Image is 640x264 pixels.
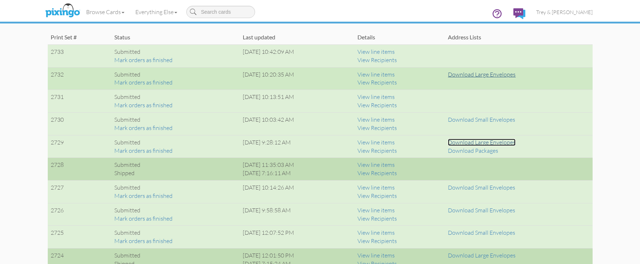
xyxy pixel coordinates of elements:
[114,192,173,199] a: Mark orders as finished
[513,8,525,19] img: comments.svg
[357,237,397,244] a: View Recipients
[448,139,516,146] a: Download Large Envelopes
[357,147,397,154] a: View Recipients
[536,9,593,15] span: Trey & [PERSON_NAME]
[355,30,445,44] td: Details
[243,229,352,237] div: [DATE] 12:07:52 PM
[357,215,397,222] a: View Recipients
[48,44,111,67] td: 2733
[357,116,395,123] a: View line items
[114,215,173,222] a: Mark orders as finished
[48,90,111,113] td: 2731
[357,207,395,214] a: View line items
[243,93,352,101] div: [DATE] 10:13:51 AM
[114,93,237,101] div: Submitted
[48,226,111,248] td: 2725
[357,184,395,191] a: View line items
[114,79,173,86] a: Mark orders as finished
[114,124,173,131] a: Mark orders as finished
[448,184,515,191] a: Download Small Envelopes
[448,229,515,236] a: Download Small Envelopes
[186,6,255,18] input: Search cards
[114,251,237,260] div: Submitted
[114,206,237,215] div: Submitted
[114,147,173,154] a: Mark orders as finished
[48,135,111,158] td: 2729
[357,139,395,146] a: View line items
[445,30,592,44] td: Address Lists
[357,48,395,55] a: View line items
[114,229,237,237] div: Submitted
[448,116,515,123] a: Download Small Envelopes
[114,138,237,147] div: Submitted
[43,2,82,20] img: pixingo logo
[111,30,240,44] td: Status
[48,203,111,226] td: 2726
[114,169,237,177] div: Shipped
[357,124,397,131] a: View Recipients
[48,158,111,181] td: 2728
[114,116,237,124] div: Submitted
[357,161,395,168] a: View line items
[357,56,397,64] a: View Recipients
[448,207,515,214] a: Download Small Envelopes
[243,161,352,169] div: [DATE] 11:35:03 AM
[357,101,397,109] a: View Recipients
[114,70,237,79] div: Submitted
[243,138,352,147] div: [DATE] 9:28:12 AM
[114,183,237,192] div: Submitted
[114,237,173,244] a: Mark orders as finished
[448,147,498,154] a: Download Packages
[130,3,183,21] a: Everything Else
[357,192,397,199] a: View Recipients
[48,67,111,90] td: 2732
[114,101,173,109] a: Mark orders as finished
[114,56,173,64] a: Mark orders as finished
[114,161,237,169] div: Submitted
[357,79,397,86] a: View Recipients
[48,112,111,135] td: 2730
[531,3,598,21] a: Trey & [PERSON_NAME]
[243,48,352,56] div: [DATE] 10:42:09 AM
[243,206,352,215] div: [DATE] 9:58:58 AM
[114,48,237,56] div: Submitted
[448,71,516,78] a: Download Large Envelopes
[357,252,395,259] a: View line items
[81,3,130,21] a: Browse Cards
[448,252,516,259] a: Download Large Envelopes
[357,93,395,100] a: View line items
[357,229,395,236] a: View line items
[240,30,355,44] td: Last updated
[243,116,352,124] div: [DATE] 10:03:42 AM
[48,30,111,44] td: Print Set #
[243,183,352,192] div: [DATE] 10:14:26 AM
[357,169,397,177] a: View Recipients
[243,251,352,260] div: [DATE] 12:01:50 PM
[243,70,352,79] div: [DATE] 10:20:35 AM
[357,71,395,78] a: View line items
[243,169,352,177] div: [DATE] 7:16:11 AM
[48,181,111,203] td: 2727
